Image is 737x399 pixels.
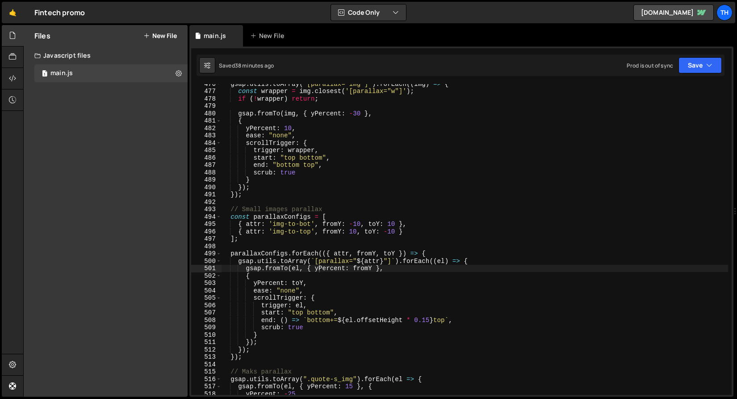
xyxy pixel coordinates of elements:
div: 514 [191,361,222,369]
div: New File [250,31,288,40]
div: 496 [191,228,222,236]
div: 502 [191,272,222,280]
div: 511 [191,339,222,346]
div: 38 minutes ago [235,62,274,69]
button: Code Only [331,4,406,21]
div: 482 [191,125,222,132]
div: 515 [191,368,222,376]
div: 507 [191,309,222,317]
div: 497 [191,235,222,243]
div: Prod is out of sync [627,62,673,69]
div: 478 [191,95,222,103]
div: 483 [191,132,222,140]
button: Save [678,57,722,73]
div: 493 [191,206,222,213]
div: 517 [191,383,222,391]
div: 505 [191,294,222,302]
a: [DOMAIN_NAME] [633,4,714,21]
div: 518 [191,391,222,398]
div: 508 [191,317,222,324]
div: 492 [191,199,222,206]
div: 509 [191,324,222,331]
a: 🤙 [2,2,24,23]
div: 499 [191,250,222,258]
div: 479 [191,102,222,110]
div: Javascript files [24,47,188,64]
div: 501 [191,265,222,272]
h2: Files [34,31,50,41]
div: 489 [191,176,222,184]
div: main.js [50,69,73,77]
button: New File [143,32,177,39]
div: 503 [191,280,222,287]
div: 516 [191,376,222,383]
span: 1 [42,71,47,78]
div: 494 [191,213,222,221]
div: 481 [191,117,222,125]
div: 495 [191,221,222,228]
div: 510 [191,331,222,339]
div: 500 [191,258,222,265]
div: 480 [191,110,222,118]
div: 491 [191,191,222,199]
div: 477 [191,88,222,95]
div: 484 [191,140,222,147]
div: Saved [219,62,274,69]
div: 476 [191,81,222,88]
div: 490 [191,184,222,191]
a: Th [716,4,733,21]
div: 16948/46441.js [34,64,188,82]
div: 512 [191,346,222,354]
div: 513 [191,353,222,361]
div: Fintech promo [34,7,85,18]
div: 486 [191,154,222,162]
div: 498 [191,243,222,250]
div: main.js [204,31,226,40]
div: 488 [191,169,222,177]
div: 485 [191,147,222,154]
div: 487 [191,161,222,169]
div: 504 [191,287,222,295]
div: 506 [191,302,222,310]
